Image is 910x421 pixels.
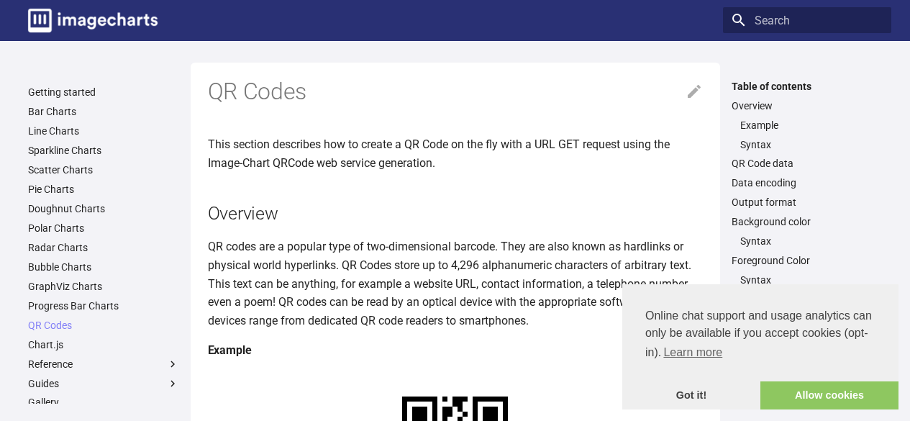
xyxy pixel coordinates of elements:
[732,119,883,151] nav: Overview
[28,396,179,409] a: Gallery
[28,358,179,371] label: Reference
[740,119,883,132] a: Example
[740,138,883,151] a: Syntax
[208,237,703,330] p: QR codes are a popular type of two-dimensional barcode. They are also known as hardlinks or physi...
[208,341,703,360] h4: Example
[28,202,179,215] a: Doughnut Charts
[28,280,179,293] a: GraphViz Charts
[208,135,703,172] p: This section describes how to create a QR Code on the fly with a URL GET request using the Image-...
[622,284,898,409] div: cookieconsent
[622,381,760,410] a: dismiss cookie message
[732,254,883,267] a: Foreground Color
[28,105,179,118] a: Bar Charts
[740,235,883,248] a: Syntax
[723,80,891,307] nav: Table of contents
[760,381,898,410] a: allow cookies
[661,342,724,363] a: learn more about cookies
[732,196,883,209] a: Output format
[208,77,703,107] h1: QR Codes
[732,273,883,286] nav: Foreground Color
[732,99,883,112] a: Overview
[208,201,703,226] h2: Overview
[28,163,179,176] a: Scatter Charts
[732,157,883,170] a: QR Code data
[28,241,179,254] a: Radar Charts
[28,377,179,390] label: Guides
[28,9,158,32] img: logo
[28,319,179,332] a: QR Codes
[28,338,179,351] a: Chart.js
[723,7,891,33] input: Search
[732,176,883,189] a: Data encoding
[732,215,883,228] a: Background color
[28,125,179,137] a: Line Charts
[732,235,883,248] nav: Background color
[740,273,883,286] a: Syntax
[28,261,179,273] a: Bubble Charts
[28,222,179,235] a: Polar Charts
[28,183,179,196] a: Pie Charts
[28,86,179,99] a: Getting started
[22,3,163,38] a: Image-Charts documentation
[723,80,891,93] label: Table of contents
[28,299,179,312] a: Progress Bar Charts
[645,307,875,363] span: Online chat support and usage analytics can only be available if you accept cookies (opt-in).
[28,144,179,157] a: Sparkline Charts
